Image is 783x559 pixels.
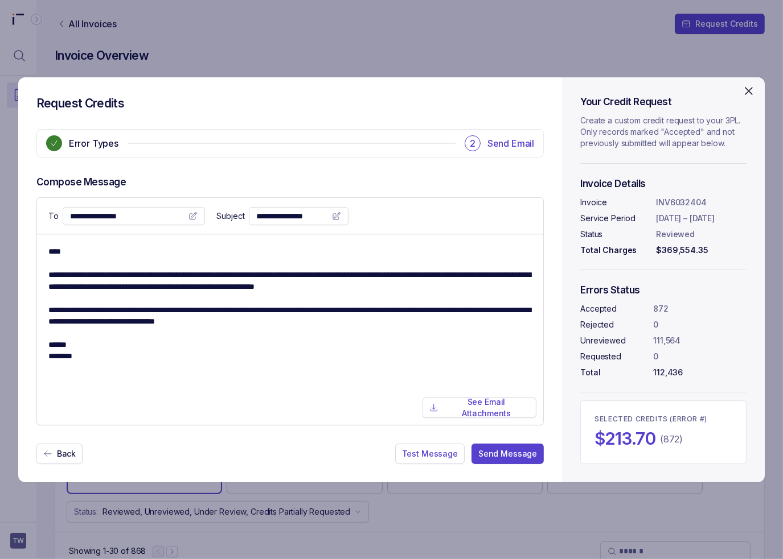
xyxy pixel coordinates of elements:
[580,367,649,378] p: Total
[580,319,649,330] p: Rejected
[216,210,244,222] p: Subject
[70,204,184,227] div: [EMAIL_ADDRESS][DOMAIN_NAME]
[580,284,747,296] h5: Errors Status
[395,444,465,464] button: Test Message
[656,197,747,208] p: INV6032404
[653,367,747,378] p: 112,436
[443,396,530,420] p: See Email Attachments
[57,448,76,459] p: Back
[36,129,544,158] ul: Stepper Group
[402,448,458,459] p: Test Message
[580,245,651,256] p: Total Charges
[470,136,475,150] p: 2
[653,319,747,330] p: 0
[580,351,649,362] p: Requested
[653,351,747,362] p: 0
[580,177,747,190] h5: Invoice Details
[656,245,747,256] p: $369,554.35
[742,84,756,98] svg: Close
[653,335,747,346] p: 111,564
[595,428,655,450] h2: $213.70
[580,229,651,240] p: Status
[36,176,544,188] h5: Compose Message
[478,448,537,459] p: Send Message
[36,444,83,464] button: Back
[48,210,59,222] p: To
[595,415,732,424] p: SELECTED CREDITS (ERROR #)
[465,135,534,151] li: Stepper Send Email
[653,303,747,314] p: 872
[423,397,536,418] button: See Email Attachments
[580,96,747,108] h5: Your Credit Request
[69,136,118,150] p: Error Types
[580,197,651,208] p: Invoice
[256,210,327,222] div: Seed: INV6032404
[580,335,649,346] p: Unreviewed
[46,135,118,151] li: Stepper Error Types
[656,213,747,224] p: [DATE] – [DATE]
[656,229,747,240] p: Reviewed
[36,96,544,111] h4: Request Credits
[487,136,534,150] p: Send Email
[580,115,747,150] p: Create a custom credit request to your 3PL. Only records marked "Accepted" and not previously sub...
[580,303,649,314] p: Accepted
[660,432,683,446] p: (872)
[580,213,651,224] p: Service Period
[472,444,544,464] button: Send Message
